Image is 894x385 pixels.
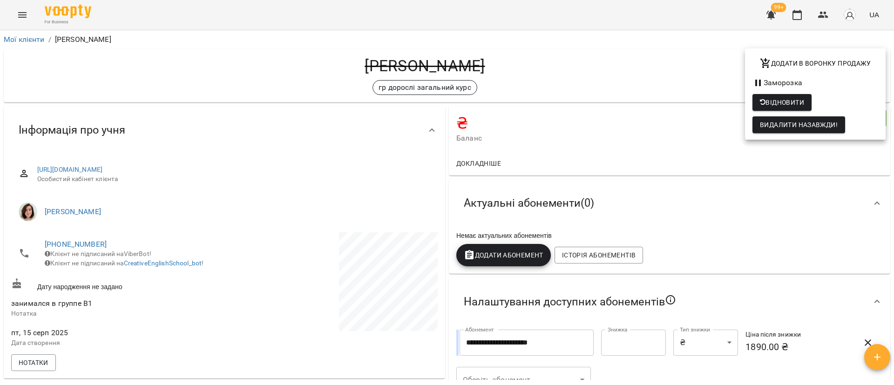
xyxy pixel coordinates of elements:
[760,119,838,130] span: Видалити назавжди!
[760,58,871,69] span: Додати в воронку продажу
[745,74,886,91] li: Заморозка
[752,55,878,72] button: Додати в воронку продажу
[760,97,804,108] span: Відновити
[752,116,845,133] button: Видалити назавжди!
[752,94,812,111] button: Відновити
